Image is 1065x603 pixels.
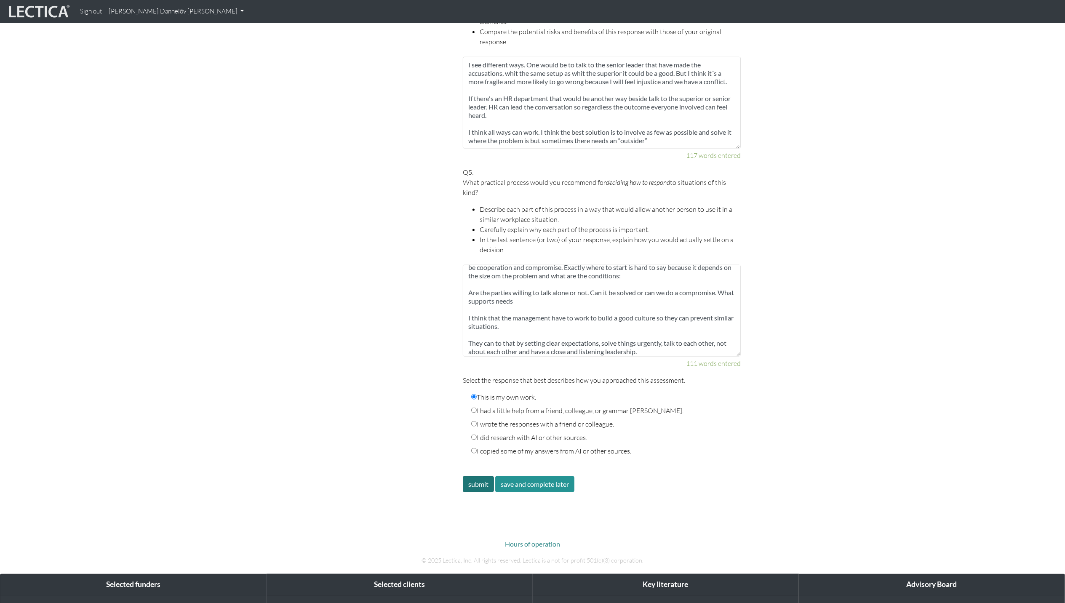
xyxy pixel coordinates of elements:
[299,556,766,566] p: © 2025 Lectica, Inc. All rights reserved. Lectica is a not for profit 501(c)(3) corporation.
[77,3,105,20] a: Sign out
[463,476,494,492] button: submit
[7,4,70,20] img: lecticalive
[480,27,741,47] li: Compare the potential risks and benefits of this response with those of your original response.
[463,57,741,149] textarea: I see different ways. One would be to talk to the senior leader that have made the accusations, w...
[463,167,741,255] p: Q5:
[0,574,266,596] div: Selected funders
[471,419,614,429] label: I wrote the responses with a friend or colleague.
[463,358,741,368] div: 111 words entered
[471,448,477,454] input: I copied some of my answers from AI or other sources.
[267,574,532,596] div: Selected clients
[471,408,477,413] input: I had a little help from a friend, colleague, or grammar [PERSON_NAME].
[495,476,574,492] button: save and complete later
[480,204,741,224] li: Describe each part of this process in a way that would allow another person to use it in a simila...
[480,224,741,235] li: Carefully explain why each part of the process is important.
[463,375,741,385] p: Select the response that best describes how you approached this assessment.
[480,235,741,255] li: In the last sentence (or two) of your response, explain how you would actually settle on a decision.
[463,177,741,197] p: What practical process would you recommend for to situations of this kind?
[471,446,631,456] label: I copied some of my answers from AI or other sources.
[463,150,741,160] div: 117 words entered
[533,574,798,596] div: Key literature
[606,178,670,187] em: deciding how to respond
[471,394,477,400] input: This is my own work.
[799,574,1065,596] div: Advisory Board
[105,3,247,20] a: [PERSON_NAME] Dannelöv [PERSON_NAME]
[471,432,587,443] label: I did research with AI or other sources.
[505,540,560,548] a: Hours of operation
[463,265,741,357] textarea: I think the way to solve similar situations have to start in communication and then it needs to b...
[471,421,477,427] input: I wrote the responses with a friend or colleague.
[471,406,683,416] label: I had a little help from a friend, colleague, or grammar [PERSON_NAME].
[471,392,536,402] label: This is my own work.
[471,435,477,440] input: I did research with AI or other sources.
